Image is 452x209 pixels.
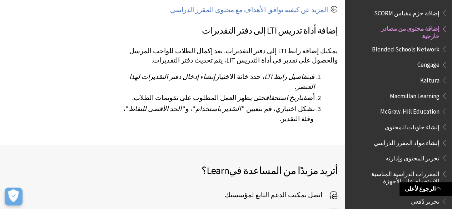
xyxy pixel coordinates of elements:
[113,46,338,65] p: يمكنك إضافة رابط LTI إلى دفتر التقديرات. بعد إكمال الطلاب للواجب المرسل والحصول على تقدير في أداة...
[411,195,439,205] span: تحرير دُفعي
[113,93,315,103] li: أضف حتى يظهر العمل المطلوب على تقويمات الطلاب.
[129,105,182,113] span: الحد الأقصى للنقاط
[380,105,439,115] span: McGraw-Hill Education
[225,190,338,200] a: اتصل بمكتب الدعم التابع لمؤسستك
[113,24,338,38] h3: إضافة أداة تدريس LTI إلى دفتر التقديرات
[170,6,328,14] a: المزيد عن كيفية توافق الأهداف مع محتوى المقرر الدراسي
[417,59,439,69] span: Cengage
[374,7,439,17] span: إضافة حزم مقياس SCORM
[385,121,439,131] span: إنشاء حاويات للمحتوى
[113,72,315,92] li: في ، حدد خانة الاختيار .
[113,104,315,124] li: بشكل اختياري، قم بتعيين " "، و" "، وفئة التقدير.
[372,43,439,53] span: Blended Schools Network
[368,23,439,40] span: إضافة محتوى من مصادر خارجية
[390,90,439,100] span: Macmillan Learning
[207,164,229,177] span: Learn
[195,105,241,113] span: التقدير باستخدام
[5,188,23,205] button: Open Preferences
[7,163,338,178] h2: أتريد مزيدًا من المساعدة في ؟
[420,74,439,84] span: Kaltura
[399,182,452,195] a: الرجوع لأعلى
[364,168,439,192] span: المقررات الدراسية المناسبة للاستخدام على الأجهزة المحمولة
[225,190,329,200] span: اتصل بمكتب الدعم التابع لمؤسستك
[386,152,439,162] span: تحرير المحتوى وإدارته
[264,73,309,81] span: تفاصيل رابط LTI
[265,94,303,102] span: تاريخ استحقاق
[374,137,439,146] span: إنشاء مواد المقرر الدراسي
[129,73,315,91] span: إنشاء إدخال دفتر التقديرات لهذا العنصر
